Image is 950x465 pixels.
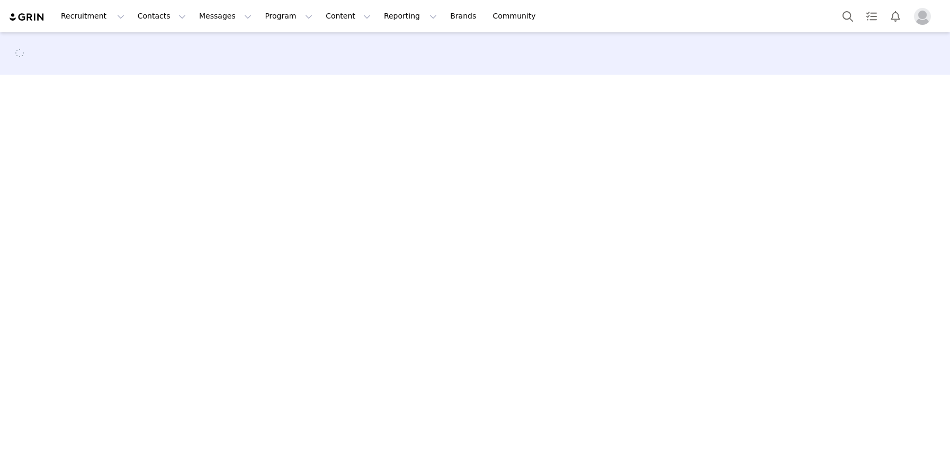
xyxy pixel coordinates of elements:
[860,4,883,28] a: Tasks
[378,4,443,28] button: Reporting
[914,8,931,25] img: placeholder-profile.jpg
[258,4,319,28] button: Program
[55,4,131,28] button: Recruitment
[884,4,907,28] button: Notifications
[836,4,859,28] button: Search
[444,4,486,28] a: Brands
[8,12,46,22] img: grin logo
[487,4,547,28] a: Community
[193,4,258,28] button: Messages
[319,4,377,28] button: Content
[131,4,192,28] button: Contacts
[908,8,942,25] button: Profile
